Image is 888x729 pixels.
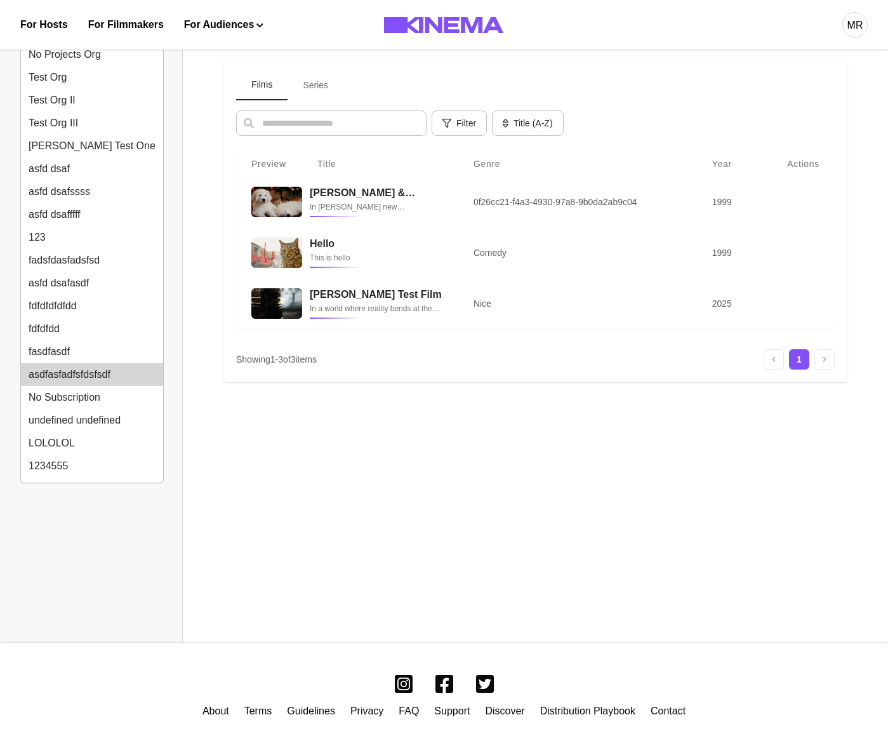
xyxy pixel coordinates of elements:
button: undefined undefined [21,409,163,432]
th: Genre [458,151,697,177]
h3: [PERSON_NAME] Test Film [310,288,443,300]
button: 1234555 [21,455,163,478]
button: Test Org [21,66,163,89]
p: This is hello [310,251,443,264]
button: asfd dsafssss [21,180,163,203]
button: Films [236,70,288,100]
th: Preview [236,151,302,177]
a: Privacy [350,706,383,716]
button: Test Org III [21,112,163,135]
button: Series [288,70,343,100]
p: Comedy [474,246,682,259]
div: Previous page [764,349,784,370]
button: Test Org II [21,89,163,112]
img: Hello [251,237,302,268]
th: Actions [759,151,835,177]
button: No Projects Org [21,43,163,66]
nav: pagination navigation [764,349,835,370]
img: Allan & Suzi [251,187,302,217]
button: No Subscription [21,386,163,409]
a: Terms [244,706,272,716]
h3: [PERSON_NAME] & [PERSON_NAME] [310,187,443,199]
button: asdfasfadfsfdsfsdf [21,363,163,386]
button: asfd dsafasdf [21,272,163,295]
button: asfd dsaf [21,157,163,180]
p: 2025 [712,297,743,310]
a: Support [434,706,470,716]
button: LOLOLOL [21,432,163,455]
button: Title (A-Z) [492,110,563,136]
p: In [PERSON_NAME] new documentary, the shop owners and best friends reminisce about how [US_STATE]... [310,201,443,213]
th: Year [697,151,759,177]
a: Discover [485,706,524,716]
p: In a world where reality bends at the edges of consciousness, "[PERSON_NAME] Test Film" follows t... [310,302,443,315]
div: Current page, page 1 [789,349,809,370]
button: fadsfdasfadsfsd [21,249,163,272]
p: 1999 [712,246,743,259]
p: Nice [474,297,682,310]
p: Showing 1 - 3 of 3 items [236,353,317,366]
button: asfd dsafffff [21,203,163,226]
button: fdfdfdd [21,318,163,340]
button: fdfdfdfdfdd [21,295,163,318]
a: Guidelines [287,706,335,716]
button: For Audiences [184,17,263,32]
a: For Filmmakers [88,17,164,32]
div: MR [847,18,863,33]
button: [PERSON_NAME] Test One [21,135,163,157]
button: Filter [432,110,487,136]
th: Title [302,151,458,177]
h3: Hello [310,237,443,250]
a: For Hosts [20,17,68,32]
button: 123 [21,226,163,249]
a: Distribution Playbook [540,706,635,716]
a: About [202,706,229,716]
a: FAQ [399,706,419,716]
p: 0f26cc21-f4a3-4930-97a8-9b0da2ab9c04 [474,196,682,208]
button: fasdfasdf [21,340,163,363]
img: Rish Test Film [251,288,302,319]
div: Next page [814,349,835,370]
p: 1999 [712,196,743,208]
a: Contact [651,706,686,716]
